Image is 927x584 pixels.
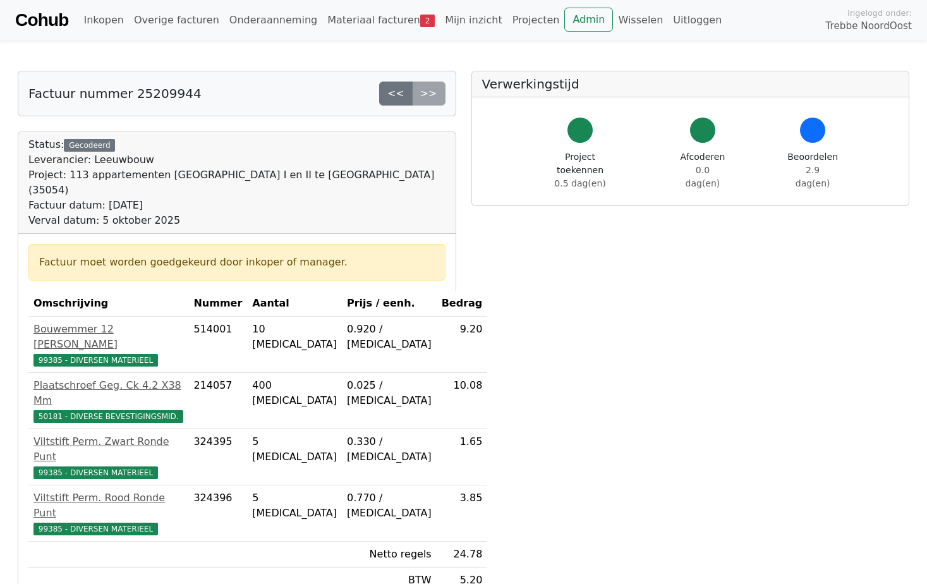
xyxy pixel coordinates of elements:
[33,378,183,408] div: Plaatschroef Geg. Ck 4.2 X38 Mm
[33,434,183,465] div: Viltstift Perm. Zwart Ronde Punt
[347,490,432,521] div: 0.770 / [MEDICAL_DATA]
[347,378,432,408] div: 0.025 / [MEDICAL_DATA]
[252,378,337,408] div: 400 [MEDICAL_DATA]
[28,86,202,101] h5: Factuur nummer 25209944
[129,8,224,33] a: Overige facturen
[33,523,158,535] span: 99385 - DIVERSEN MATERIEEL
[33,322,183,367] a: Bouwemmer 12 [PERSON_NAME]99385 - DIVERSEN MATERIEEL
[342,291,437,317] th: Prijs / eenh.
[28,167,445,198] div: Project: 113 appartementen [GEOGRAPHIC_DATA] I en II te [GEOGRAPHIC_DATA] (35054)
[252,322,337,352] div: 10 [MEDICAL_DATA]
[420,15,435,27] span: 2
[28,291,188,317] th: Omschrijving
[686,165,720,188] span: 0.0 dag(en)
[28,213,445,228] div: Verval datum: 5 oktober 2025
[379,82,413,106] a: <<
[437,291,488,317] th: Bedrag
[437,542,488,568] td: 24.78
[564,8,613,32] a: Admin
[188,485,247,542] td: 324396
[39,255,435,270] div: Factuur moet worden goedgekeurd door inkoper of manager.
[440,8,507,33] a: Mijn inzicht
[224,8,322,33] a: Onderaanneming
[33,322,183,352] div: Bouwemmer 12 [PERSON_NAME]
[437,429,488,485] td: 1.65
[33,410,183,423] span: 50181 - DIVERSE BEVESTIGINGSMID.
[33,490,183,521] div: Viltstift Perm. Rood Ronde Punt
[188,373,247,429] td: 214057
[33,490,183,536] a: Viltstift Perm. Rood Ronde Punt99385 - DIVERSEN MATERIEEL
[847,7,912,19] span: Ingelogd onder:
[28,198,445,213] div: Factuur datum: [DATE]
[342,542,437,568] td: Netto regels
[796,165,830,188] span: 2.9 dag(en)
[64,139,115,152] div: Gecodeerd
[28,137,445,228] div: Status:
[188,317,247,373] td: 514001
[437,373,488,429] td: 10.08
[554,178,605,188] span: 0.5 dag(en)
[668,8,727,33] a: Uitloggen
[482,76,899,92] h5: Verwerkingstijd
[437,485,488,542] td: 3.85
[507,8,565,33] a: Projecten
[15,5,68,35] a: Cohub
[252,490,337,521] div: 5 [MEDICAL_DATA]
[252,434,337,465] div: 5 [MEDICAL_DATA]
[322,8,440,33] a: Materiaal facturen2
[188,429,247,485] td: 324395
[826,19,912,33] span: Trebbe NoordOost
[437,317,488,373] td: 9.20
[188,291,247,317] th: Nummer
[679,150,727,190] div: Afcoderen
[347,322,432,352] div: 0.920 / [MEDICAL_DATA]
[247,291,342,317] th: Aantal
[33,466,158,479] span: 99385 - DIVERSEN MATERIEEL
[33,378,183,423] a: Plaatschroef Geg. Ck 4.2 X38 Mm50181 - DIVERSE BEVESTIGINGSMID.
[78,8,128,33] a: Inkopen
[33,434,183,480] a: Viltstift Perm. Zwart Ronde Punt99385 - DIVERSEN MATERIEEL
[33,354,158,367] span: 99385 - DIVERSEN MATERIEEL
[787,150,838,190] div: Beoordelen
[613,8,668,33] a: Wisselen
[28,152,445,167] div: Leverancier: Leeuwbouw
[543,150,618,190] div: Project toekennen
[347,434,432,465] div: 0.330 / [MEDICAL_DATA]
